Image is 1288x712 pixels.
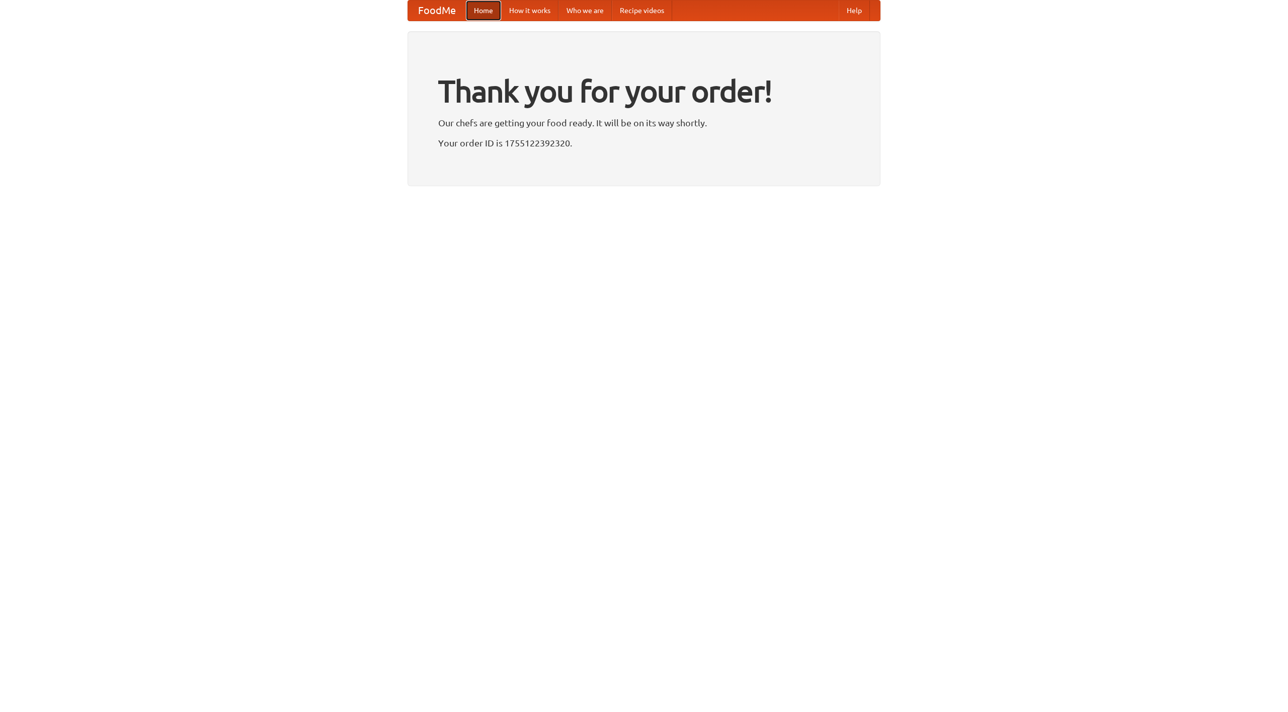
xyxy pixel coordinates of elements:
[408,1,466,21] a: FoodMe
[558,1,612,21] a: Who we are
[501,1,558,21] a: How it works
[839,1,870,21] a: Help
[438,67,850,115] h1: Thank you for your order!
[466,1,501,21] a: Home
[612,1,672,21] a: Recipe videos
[438,115,850,130] p: Our chefs are getting your food ready. It will be on its way shortly.
[438,135,850,150] p: Your order ID is 1755122392320.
